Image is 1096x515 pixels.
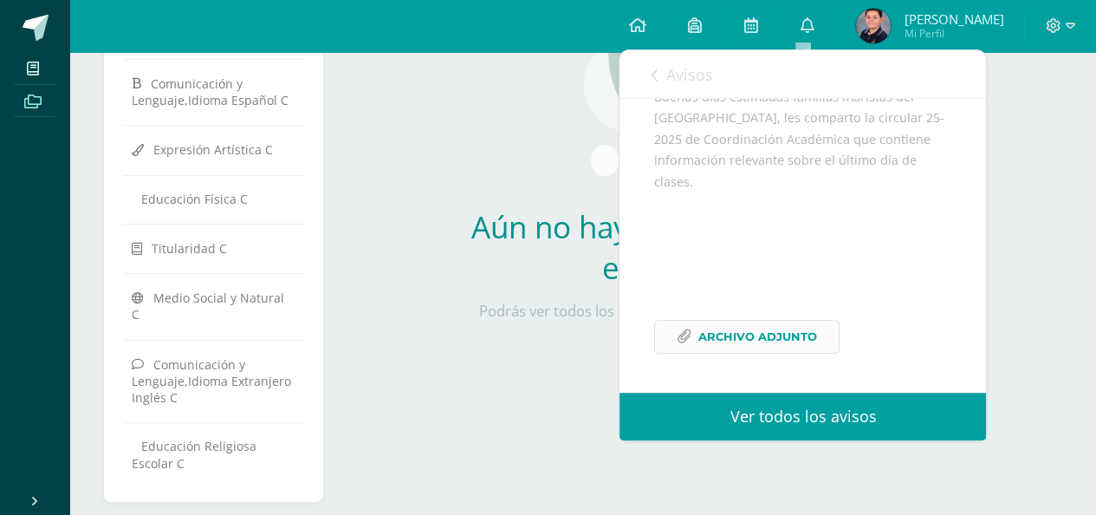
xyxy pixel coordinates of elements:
a: Educación Religiosa Escolar C [132,431,295,478]
span: Expresión Artística C [153,141,273,158]
a: Educación Física C [132,184,295,214]
div: Buenos días estimadas familias maristas del [GEOGRAPHIC_DATA], les comparto la circular 25-2025 d... [654,87,951,375]
h2: Aún no hay recursos agregados a esta categoría. [449,206,960,288]
a: Medio Social y Natural C [132,282,295,329]
span: [PERSON_NAME] [904,10,1003,28]
span: Comunicación y Lenguaje,Idioma Extranjero Inglés C [132,356,291,406]
img: a2412bf76b1055ed2ca12dd74e191724.png [856,9,891,43]
a: Comunicación y Lenguaje,Idioma Extranjero Inglés C [132,349,295,413]
p: Podrás ver todos los recursos compartidos por el colegio desde acá. [449,302,960,321]
span: Archivo Adjunto [698,321,817,353]
span: Titularidad C [152,240,227,257]
span: Avisos [665,64,712,85]
span: Medio Social y Natural C [132,290,284,323]
a: Titularidad C [132,232,295,264]
span: Comunicación y Lenguaje,Idioma Español C [132,75,289,108]
a: Archivo Adjunto [654,320,840,354]
a: Ver todos los avisos [619,393,986,440]
a: Expresión Artística C [132,134,295,165]
a: Comunicación y Lenguaje,Idioma Español C [132,68,295,115]
span: Educación Religiosa Escolar C [132,438,256,471]
span: Mi Perfil [904,26,1003,41]
span: Educación Física C [141,191,248,207]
